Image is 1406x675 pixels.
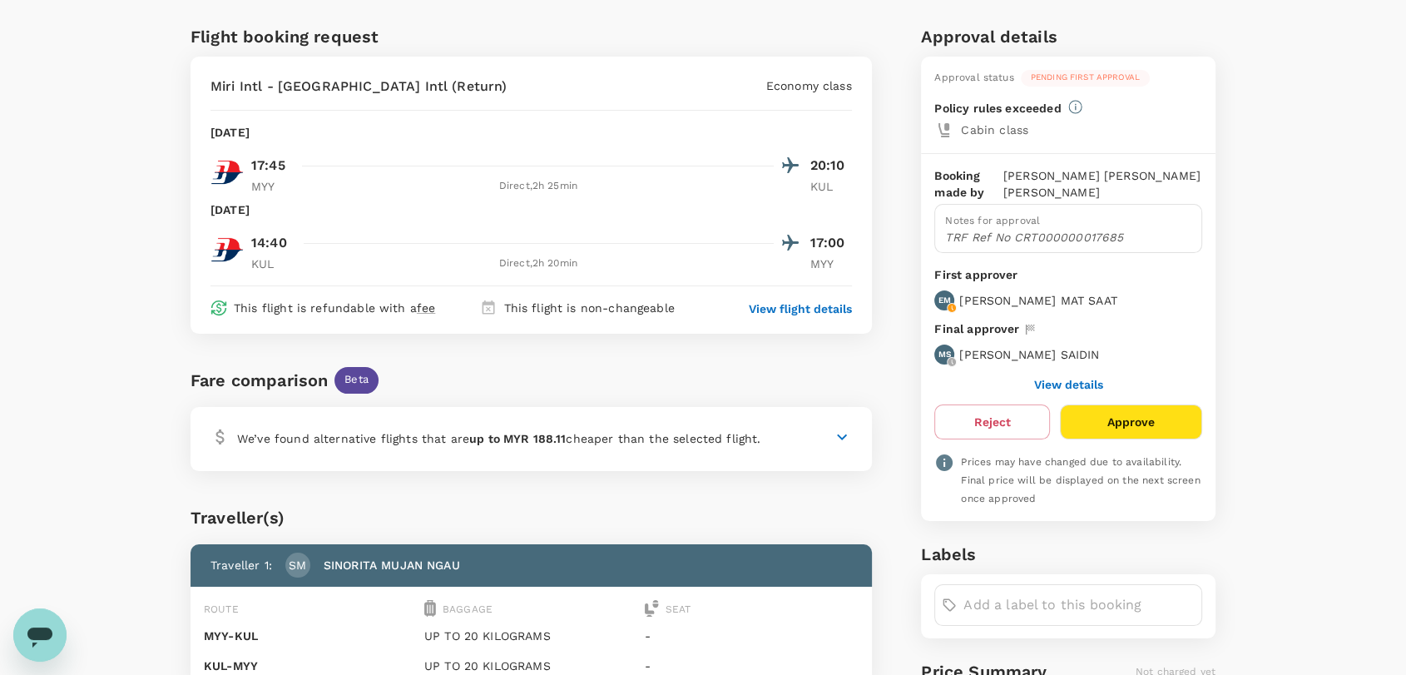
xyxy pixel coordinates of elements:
[645,600,659,617] img: seat-icon
[289,557,306,573] p: SM
[934,320,1019,338] p: Final approver
[210,233,244,266] img: MH
[424,628,638,644] p: UP TO 20 KILOGRAMS
[443,603,493,615] span: Baggage
[749,300,852,317] button: View flight details
[503,300,674,316] p: This flight is non-changeable
[959,292,1116,309] p: [PERSON_NAME] MAT SAAT
[210,124,250,141] p: [DATE]
[191,23,527,50] h6: Flight booking request
[417,301,435,315] span: fee
[251,178,293,195] p: MYY
[251,156,285,176] p: 17:45
[204,603,239,615] span: Route
[1060,405,1202,439] button: Approve
[959,346,1099,363] p: [PERSON_NAME] SAIDIN
[1021,72,1150,83] span: Pending first approval
[938,295,951,306] p: EM
[204,658,418,674] p: KUL - MYY
[469,432,566,445] b: up to MYR 188.11
[766,77,852,94] p: Economy class
[251,256,293,272] p: KUL
[303,178,774,195] div: Direct , 2h 25min
[324,557,460,573] p: SINORITA MUJAN NGAU
[1034,378,1103,391] button: View details
[251,233,287,253] p: 14:40
[810,156,852,176] p: 20:10
[234,300,435,316] p: This flight is refundable with a
[921,541,1215,568] h6: Labels
[645,628,859,644] p: -
[334,372,379,388] span: Beta
[934,266,1202,284] p: First approver
[191,504,872,531] div: Traveller(s)
[945,229,1191,246] p: TRF Ref No CRT000000017685
[961,456,1200,504] span: Prices may have changed due to availability. Final price will be displayed on the next screen onc...
[303,256,774,272] div: Direct , 2h 20min
[210,77,507,97] p: Miri Intl - [GEOGRAPHIC_DATA] Intl (Return)
[934,167,1003,201] p: Booking made by
[963,592,1195,618] input: Add a label to this booking
[810,256,852,272] p: MYY
[237,430,760,447] p: We’ve found alternative flights that are cheaper than the selected flight.
[934,100,1061,117] p: Policy rules exceeded
[210,557,272,573] p: Traveller 1 :
[934,70,1013,87] div: Approval status
[13,608,67,662] iframe: Button to launch messaging window
[921,23,1215,50] h6: Approval details
[938,349,951,360] p: MS
[810,178,852,195] p: KUL
[945,215,1040,226] span: Notes for approval
[210,156,244,189] img: MH
[210,201,250,218] p: [DATE]
[204,628,418,644] p: MYY - KUL
[645,658,859,674] p: -
[961,122,1202,138] p: Cabin class
[810,233,852,253] p: 17:00
[666,603,691,615] span: Seat
[934,405,1049,439] button: Reject
[424,658,638,674] p: UP TO 20 KILOGRAMS
[424,600,436,617] img: baggage-icon
[1003,167,1202,201] p: [PERSON_NAME] [PERSON_NAME] [PERSON_NAME]
[191,367,328,394] div: Fare comparison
